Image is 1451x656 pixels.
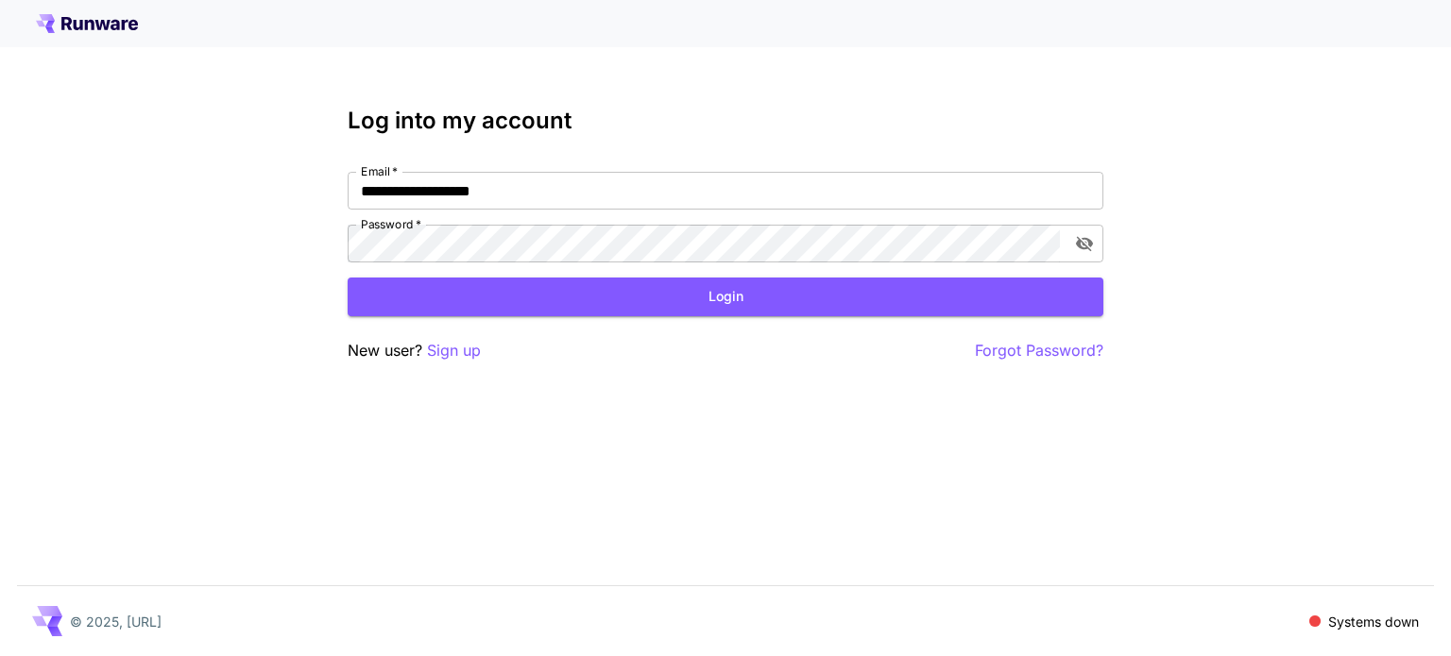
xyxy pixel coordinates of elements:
h3: Log into my account [348,108,1103,134]
button: Login [348,278,1103,316]
p: © 2025, [URL] [70,612,162,631]
button: Forgot Password? [975,339,1103,362]
p: Systems down [1328,612,1419,631]
label: Email [361,163,398,179]
button: toggle password visibility [1067,227,1101,261]
button: Sign up [427,339,481,362]
p: New user? [348,339,481,362]
label: Password [361,216,421,232]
